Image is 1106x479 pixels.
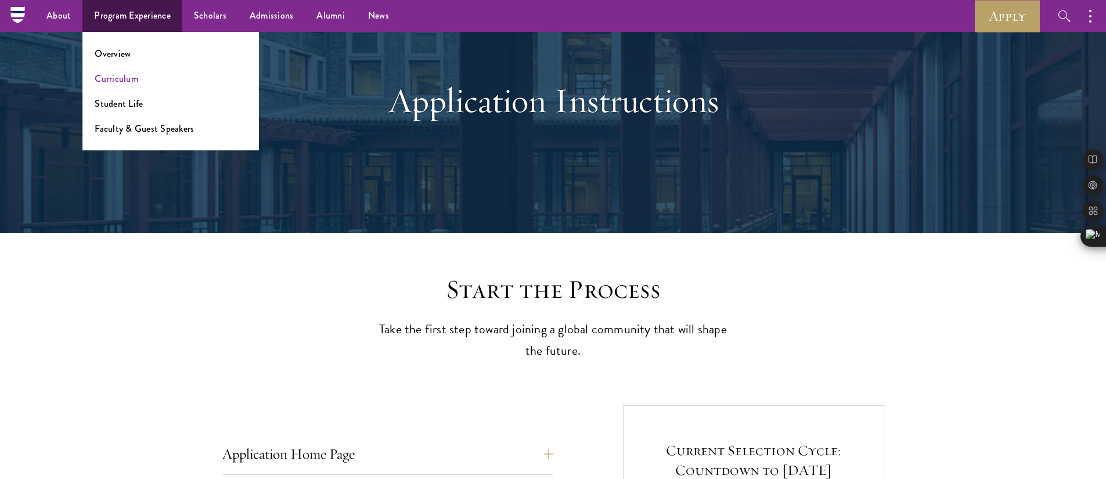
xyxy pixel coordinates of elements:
h1: Application Instructions [353,80,754,121]
button: Application Home Page [222,440,553,468]
h2: Start the Process [373,273,733,306]
a: Curriculum [95,72,138,85]
a: Overview [95,47,131,60]
p: Take the first step toward joining a global community that will shape the future. [373,319,733,362]
a: Faculty & Guest Speakers [95,122,194,135]
a: Student Life [95,97,143,110]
